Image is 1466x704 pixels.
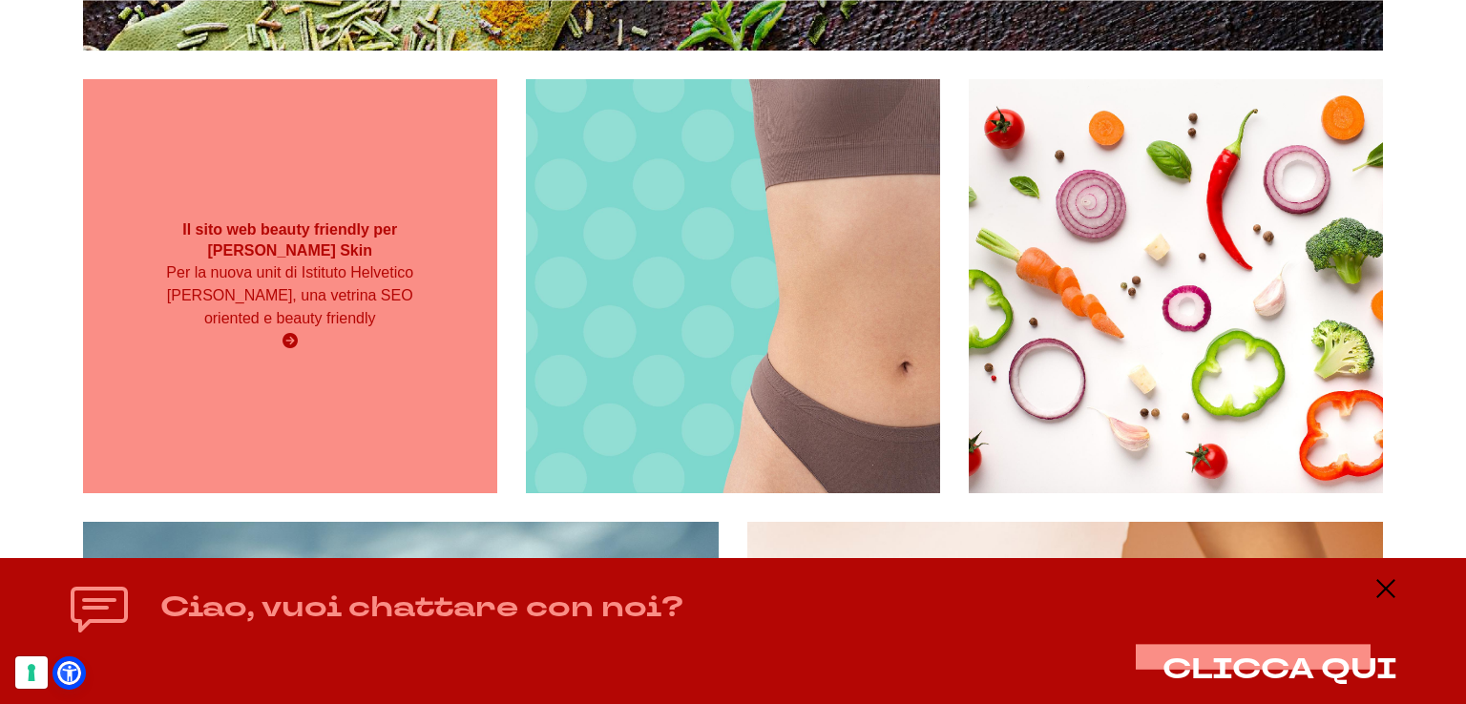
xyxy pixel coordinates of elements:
a: Il sito web beauty friendly per [PERSON_NAME] Skin Per la nuova unit di Istituto Helvetico [PERSO... [83,79,497,493]
button: Le tue preferenze relative al consenso per le tecnologie di tracciamento [15,656,48,689]
h4: Ciao, vuoi chattare con noi? [160,588,683,628]
span: CLICCA QUI [1162,650,1397,689]
button: CLICCA QUI [1162,653,1397,685]
a: Open Accessibility Menu [57,661,81,685]
p: Per la nuova unit di Istituto Helvetico [PERSON_NAME], una vetrina SEO oriented e beauty friendly [165,261,414,330]
strong: Il sito web beauty friendly per [PERSON_NAME] Skin [182,221,397,259]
